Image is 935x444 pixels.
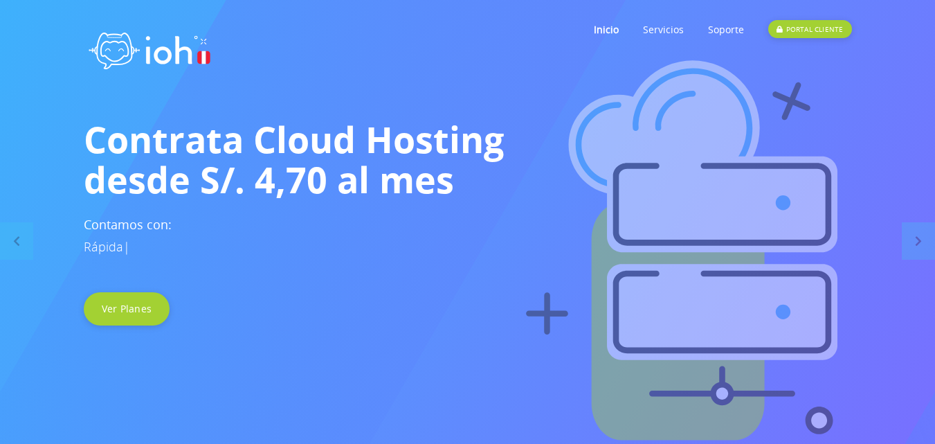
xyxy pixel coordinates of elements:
h1: Contrata Cloud Hosting desde S/. 4,70 al mes [84,119,852,199]
a: Soporte [708,2,744,57]
span: | [123,238,130,255]
h3: Contamos con: [84,213,852,258]
a: Ver Planes [84,292,170,326]
a: PORTAL CLIENTE [768,2,851,57]
img: logo ioh [84,17,215,79]
span: Rápida [84,238,123,255]
a: Inicio [594,2,619,57]
a: Servicios [643,2,684,57]
div: PORTAL CLIENTE [768,20,851,38]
